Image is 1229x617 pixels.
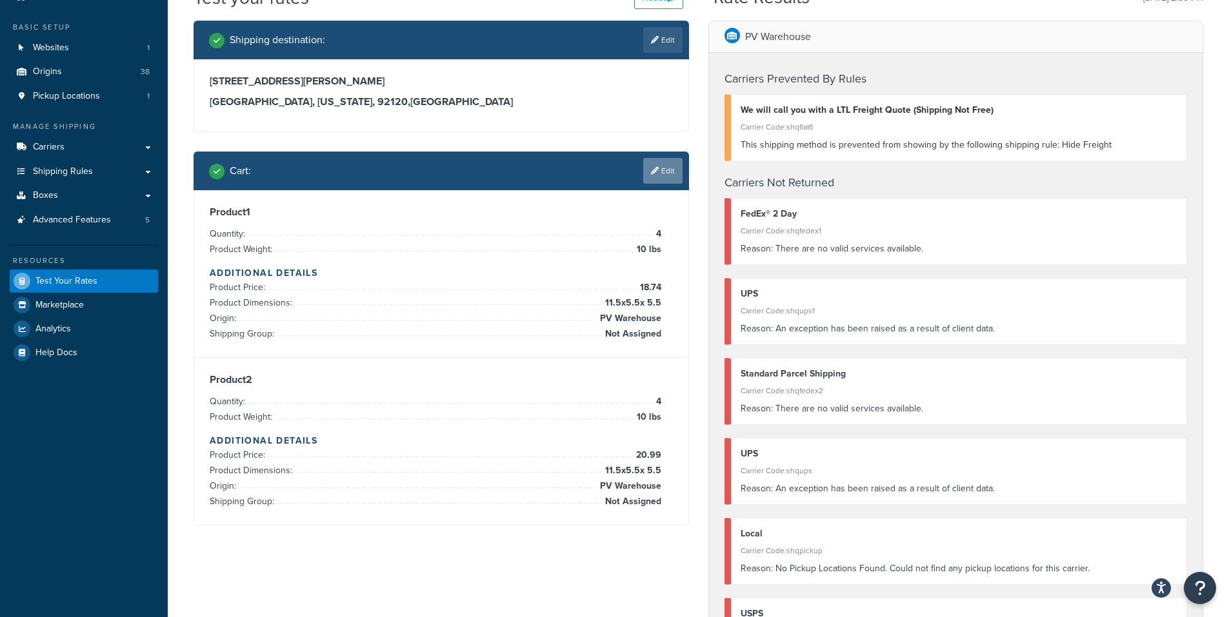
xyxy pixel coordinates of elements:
[141,66,150,77] span: 38
[741,542,1177,560] div: Carrier Code: shqpickup
[643,158,683,184] a: Edit
[10,293,158,317] a: Marketplace
[634,242,661,257] span: 10 lbs
[210,75,673,88] h3: [STREET_ADDRESS][PERSON_NAME]
[33,91,100,102] span: Pickup Locations
[741,222,1177,240] div: Carrier Code: shqfedex1
[741,560,1177,578] div: No Pickup Locations Found. Could not find any pickup locations for this carrier.
[10,84,158,108] a: Pickup Locations1
[210,327,277,340] span: Shipping Group:
[597,311,661,326] span: PV Warehouse
[210,95,673,108] h3: [GEOGRAPHIC_DATA], [US_STATE], 92120 , [GEOGRAPHIC_DATA]
[33,166,93,177] span: Shipping Rules
[33,66,62,77] span: Origins
[210,395,248,408] span: Quantity:
[741,302,1177,320] div: Carrier Code: shqups1
[210,448,268,462] span: Product Price:
[210,495,277,508] span: Shipping Group:
[10,341,158,364] a: Help Docs
[741,365,1177,383] div: Standard Parcel Shipping
[35,348,77,358] span: Help Docs
[210,266,673,280] h4: Additional Details
[210,434,673,447] h4: Additional Details
[741,445,1177,463] div: UPS
[33,190,58,201] span: Boxes
[210,296,295,309] span: Product Dimensions:
[741,322,773,335] span: Reason:
[741,205,1177,223] div: FedEx® 2 Day
[10,121,158,132] div: Manage Shipping
[10,160,158,184] a: Shipping Rules
[10,208,158,232] li: Advanced Features
[741,382,1177,400] div: Carrier Code: shqfedex2
[147,43,150,54] span: 1
[10,36,158,60] a: Websites1
[230,165,251,177] h2: Cart :
[10,184,158,208] a: Boxes
[602,295,661,311] span: 11.5 x 5.5 x 5.5
[653,226,661,242] span: 4
[10,84,158,108] li: Pickup Locations
[724,70,1188,88] h4: Carriers Prevented By Rules
[741,482,773,495] span: Reason:
[210,311,239,325] span: Origin:
[210,373,673,386] h3: Product 2
[10,36,158,60] li: Websites
[741,525,1177,543] div: Local
[145,215,150,226] span: 5
[741,320,1177,338] div: An exception has been raised as a result of client data.
[10,60,158,84] a: Origins38
[741,101,1177,119] div: We will call you with a LTL Freight Quote (Shipping Not Free)
[741,480,1177,498] div: An exception has been raised as a result of client data.
[633,447,661,463] span: 20.99
[210,206,673,219] h3: Product 1
[741,240,1177,258] div: There are no valid services available.
[35,324,71,335] span: Analytics
[637,280,661,295] span: 18.74
[741,562,773,575] span: Reason:
[741,402,773,415] span: Reason:
[741,138,1112,152] span: This shipping method is prevented from showing by the following shipping rule: Hide Freight
[10,135,158,159] a: Carriers
[210,479,239,493] span: Origin:
[741,242,773,255] span: Reason:
[602,326,661,342] span: Not Assigned
[33,43,69,54] span: Websites
[35,276,97,287] span: Test Your Rates
[147,91,150,102] span: 1
[33,142,65,153] span: Carriers
[210,410,275,424] span: Product Weight:
[602,463,661,478] span: 11.5 x 5.5 x 5.5
[10,317,158,340] a: Analytics
[602,494,661,509] span: Not Assigned
[741,118,1177,136] div: Carrier Code: shqflat6
[33,215,111,226] span: Advanced Features
[741,462,1177,480] div: Carrier Code: shqups
[10,60,158,84] li: Origins
[210,227,248,240] span: Quantity:
[634,409,661,425] span: 10 lbs
[10,208,158,232] a: Advanced Features5
[10,269,158,293] a: Test Your Rates
[741,285,1177,303] div: UPS
[10,255,158,266] div: Resources
[745,28,811,46] p: PV Warehouse
[653,394,661,409] span: 4
[643,27,683,53] a: Edit
[210,242,275,256] span: Product Weight:
[210,280,268,294] span: Product Price:
[1184,572,1216,604] button: Open Resource Center
[724,174,1188,191] h4: Carriers Not Returned
[597,478,661,494] span: PV Warehouse
[741,400,1177,418] div: There are no valid services available.
[210,464,295,477] span: Product Dimensions:
[10,22,158,33] div: Basic Setup
[230,34,325,46] h2: Shipping destination :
